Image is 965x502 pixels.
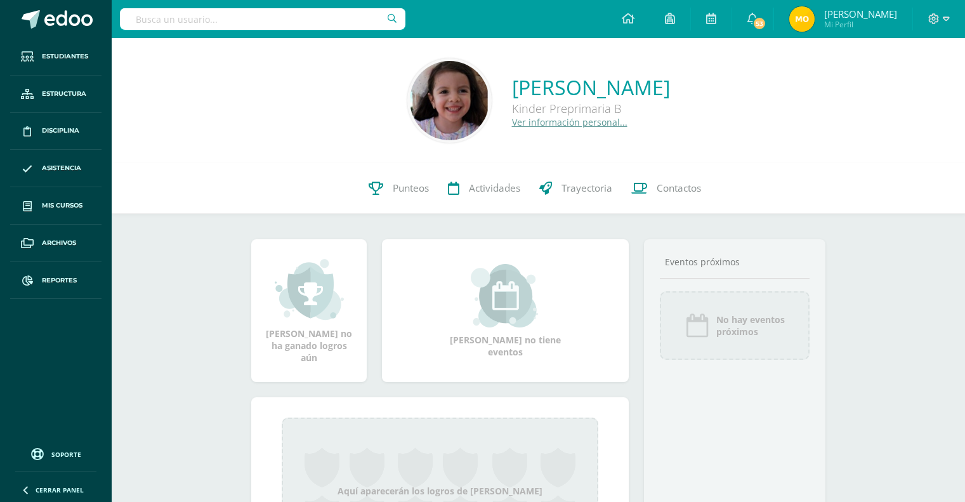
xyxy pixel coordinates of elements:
span: Cerrar panel [36,485,84,494]
span: Archivos [42,238,76,248]
a: [PERSON_NAME] [512,74,670,101]
div: [PERSON_NAME] no ha ganado logros aún [264,258,354,364]
span: No hay eventos próximos [716,314,785,338]
span: Contactos [657,182,701,195]
img: achievement_small.png [275,258,344,321]
a: Punteos [359,163,438,214]
img: event_icon.png [685,313,710,338]
a: Contactos [622,163,711,214]
input: Busca un usuario... [120,8,405,30]
a: Ver información personal... [512,116,627,128]
a: Actividades [438,163,530,214]
span: Asistencia [42,163,81,173]
span: Estructura [42,89,86,99]
span: Disciplina [42,126,79,136]
img: event_small.png [471,264,540,327]
a: Trayectoria [530,163,622,214]
a: Estructura [10,76,102,113]
span: 53 [752,17,766,30]
a: Asistencia [10,150,102,187]
span: Actividades [469,182,520,195]
img: 1992b162438fdf1c4f6111da304907f4.png [410,61,489,140]
span: Mi Perfil [824,19,897,30]
span: Soporte [51,450,81,459]
span: Mis cursos [42,201,82,211]
a: Reportes [10,262,102,300]
a: Disciplina [10,113,102,150]
a: Estudiantes [10,38,102,76]
span: Reportes [42,275,77,286]
span: Punteos [393,182,429,195]
span: [PERSON_NAME] [824,8,897,20]
div: Eventos próximos [660,256,810,268]
img: 1f106b6e7afca4fe1a88845eafc4bcfc.png [789,6,815,32]
div: [PERSON_NAME] no tiene eventos [442,264,569,358]
a: Mis cursos [10,187,102,225]
a: Archivos [10,225,102,262]
div: Kinder Preprimaria B [512,101,670,116]
a: Soporte [15,445,96,462]
span: Trayectoria [561,182,612,195]
span: Estudiantes [42,51,88,62]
